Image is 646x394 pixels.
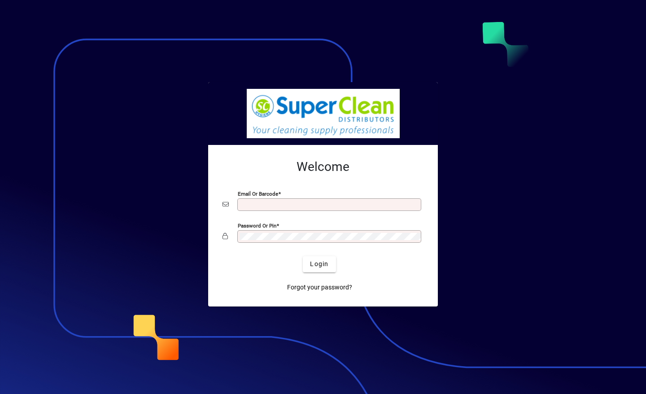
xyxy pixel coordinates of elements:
span: Login [310,259,328,269]
mat-label: Password or Pin [238,222,276,228]
span: Forgot your password? [287,283,352,292]
button: Login [303,256,336,272]
a: Forgot your password? [284,280,356,296]
mat-label: Email or Barcode [238,190,278,197]
h2: Welcome [223,159,423,175]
